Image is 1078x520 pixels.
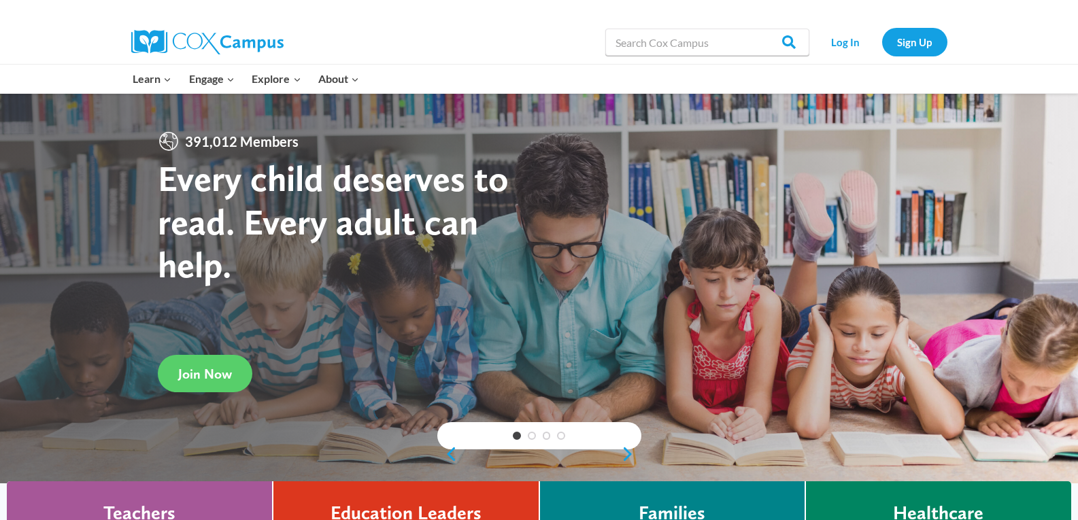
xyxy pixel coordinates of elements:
nav: Secondary Navigation [816,28,947,56]
img: Cox Campus [131,30,284,54]
div: content slider buttons [437,440,641,468]
a: Join Now [158,355,252,392]
a: 3 [543,432,551,440]
a: 4 [557,432,565,440]
a: Sign Up [882,28,947,56]
span: Join Now [178,366,232,382]
a: previous [437,446,458,462]
a: next [621,446,641,462]
span: Engage [189,70,235,88]
span: 391,012 Members [180,131,304,152]
input: Search Cox Campus [605,29,809,56]
span: About [318,70,359,88]
span: Explore [252,70,301,88]
a: Log In [816,28,875,56]
span: Learn [133,70,171,88]
strong: Every child deserves to read. Every adult can help. [158,156,509,286]
a: 1 [513,432,521,440]
nav: Primary Navigation [124,65,368,93]
a: 2 [528,432,536,440]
